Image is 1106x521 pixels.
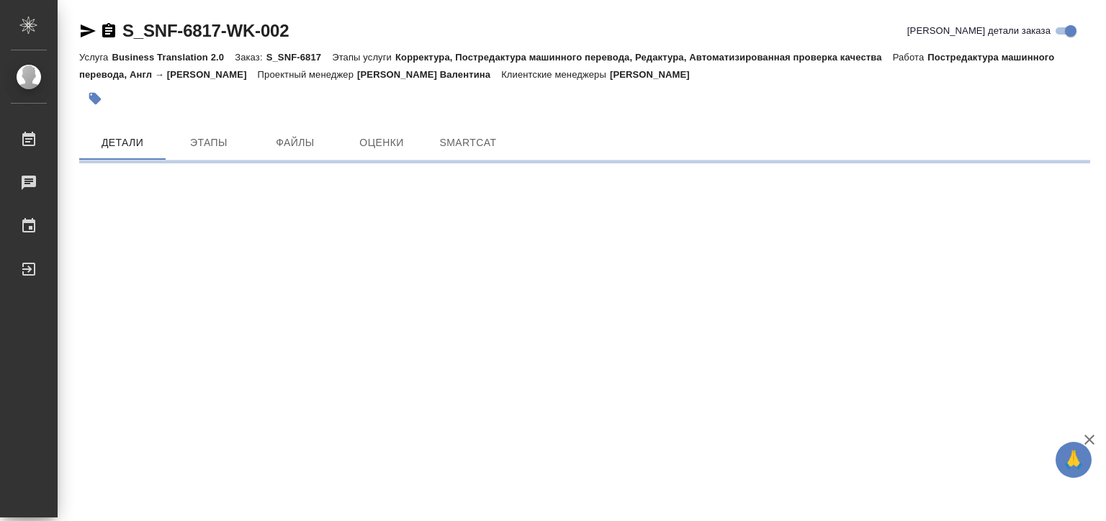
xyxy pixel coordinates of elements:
[266,52,333,63] p: S_SNF-6817
[100,22,117,40] button: Скопировать ссылку
[258,69,357,80] p: Проектный менеджер
[122,21,289,40] a: S_SNF-6817-WK-002
[1056,442,1092,478] button: 🙏
[261,134,330,152] span: Файлы
[907,24,1051,38] span: [PERSON_NAME] детали заказа
[610,69,701,80] p: [PERSON_NAME]
[88,134,157,152] span: Детали
[79,22,96,40] button: Скопировать ссылку для ЯМессенджера
[79,83,111,114] button: Добавить тэг
[433,134,503,152] span: SmartCat
[1061,445,1086,475] span: 🙏
[395,52,893,63] p: Корректура, Постредактура машинного перевода, Редактура, Автоматизированная проверка качества
[79,52,112,63] p: Услуга
[174,134,243,152] span: Этапы
[357,69,501,80] p: [PERSON_NAME] Валентина
[893,52,928,63] p: Работа
[235,52,266,63] p: Заказ:
[332,52,395,63] p: Этапы услуги
[501,69,610,80] p: Клиентские менеджеры
[347,134,416,152] span: Оценки
[112,52,235,63] p: Business Translation 2.0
